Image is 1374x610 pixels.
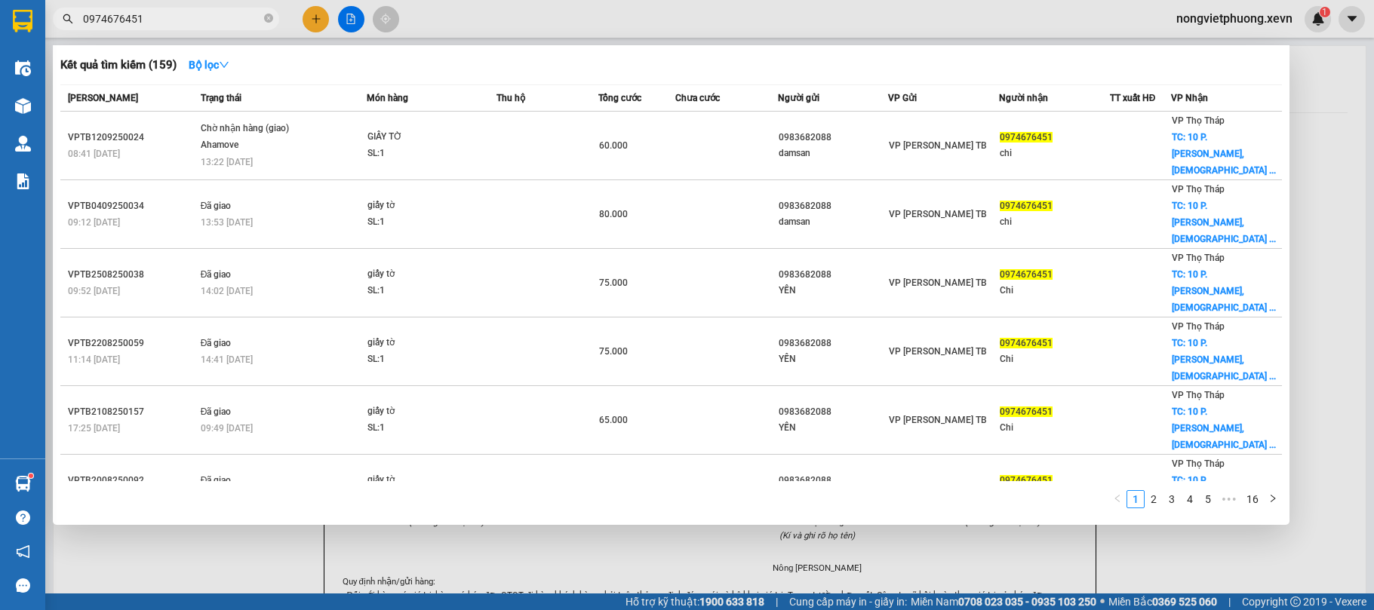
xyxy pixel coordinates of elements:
span: VP Thọ Tháp [1172,390,1225,400]
div: VPTB2208250059 [68,336,196,351]
li: Previous Page [1108,490,1127,508]
div: damsan [779,214,888,230]
span: 09:52 [DATE] [68,286,120,296]
li: 1 [1127,490,1145,508]
span: VP Thọ Tháp [1172,321,1225,332]
div: SL: 1 [367,420,481,437]
div: giấy tờ [367,266,481,283]
span: VP Thọ Tháp [1172,184,1225,195]
li: 4 [1181,490,1199,508]
li: 3 [1163,490,1181,508]
span: VP Thọ Tháp [1172,253,1225,263]
span: 14:41 [DATE] [201,354,253,365]
button: Bộ lọcdown [177,53,241,77]
a: 4 [1182,491,1198,507]
span: 11:14 [DATE] [68,354,120,365]
div: SL: 1 [367,146,481,162]
img: solution-icon [15,173,31,189]
span: VP Thọ Tháp [1172,115,1225,126]
div: Chi [1000,420,1109,436]
li: Next Page [1264,490,1282,508]
span: Trạng thái [201,93,241,103]
span: VP [PERSON_NAME] TB [889,346,987,357]
div: 0983682088 [779,130,888,146]
div: YẾN [779,351,888,367]
span: TT xuất HĐ [1110,93,1156,103]
span: VP [PERSON_NAME] TB [889,209,987,219]
div: YẾN [779,283,888,299]
div: 0983682088 [779,404,888,420]
span: 0974676451 [1000,338,1053,348]
div: Chi [1000,283,1109,299]
a: 16 [1242,491,1263,507]
span: close-circle [264,12,273,26]
sup: 1 [29,474,33,478]
div: 0983682088 [779,267,888,283]
span: Đã giao [201,475,232,486]
li: 2 [1145,490,1163,508]
img: warehouse-icon [15,476,31,492]
div: SL: 1 [367,351,481,368]
div: giấy tờ [367,403,481,420]
span: VP Gửi [888,93,917,103]
a: 3 [1163,491,1180,507]
input: Tìm tên, số ĐT hoặc mã đơn [83,11,261,27]
span: 08:41 [DATE] [68,149,120,159]
span: right [1268,494,1277,503]
span: TC: 10 P. [PERSON_NAME], [DEMOGRAPHIC_DATA] ... [1172,201,1276,244]
span: 75.000 [599,277,628,288]
div: VPTB2108250157 [68,404,196,420]
span: down [219,60,229,70]
div: giấy tờ [367,335,481,351]
img: warehouse-icon [15,60,31,76]
img: warehouse-icon [15,136,31,152]
span: Đã giao [201,406,232,417]
span: search [63,14,73,24]
span: VP [PERSON_NAME] TB [889,140,987,151]
div: chi [1000,146,1109,161]
span: 13:53 [DATE] [201,217,253,228]
div: giấy tờ [367,198,481,214]
div: Chi [1000,351,1109,367]
li: Next 5 Pages [1217,490,1241,508]
span: ••• [1217,490,1241,508]
span: VP Thọ Tháp [1172,458,1225,469]
div: VPTB0409250034 [68,198,196,214]
div: SL: 1 [367,283,481,299]
img: logo-vxr [13,10,32,32]
span: Tổng cước [598,93,641,103]
span: VP Nhận [1171,93,1208,103]
span: close-circle [264,14,273,23]
button: left [1108,490,1127,508]
span: TC: 10 P. [PERSON_NAME], [DEMOGRAPHIC_DATA] ... [1172,132,1276,176]
span: 0974676451 [1000,269,1053,280]
span: 60.000 [599,140,628,151]
span: Món hàng [367,93,408,103]
span: [PERSON_NAME] [68,93,138,103]
span: 14:02 [DATE] [201,286,253,296]
span: TC: 10 P. [PERSON_NAME], [DEMOGRAPHIC_DATA] ... [1172,338,1276,382]
div: chi [1000,214,1109,230]
span: 80.000 [599,209,628,219]
span: 65.000 [599,415,628,425]
span: VP [PERSON_NAME] TB [889,415,987,425]
li: 16 [1241,490,1264,508]
span: VP [PERSON_NAME] TB [889,277,987,288]
span: notification [16,544,30,559]
div: VPTB2008250092 [68,473,196,489]
span: Người gửi [778,93,819,103]
span: Người nhận [999,93,1048,103]
span: 13:22 [DATE] [201,157,253,167]
li: 5 [1199,490,1217,508]
span: TC: 10 P. [PERSON_NAME], [DEMOGRAPHIC_DATA] ... [1172,269,1276,313]
span: 0974676451 [1000,406,1053,417]
strong: Bộ lọc [189,59,229,71]
span: TC: 10 P. [PERSON_NAME], [DEMOGRAPHIC_DATA] ... [1172,475,1276,519]
div: 0983682088 [779,473,888,489]
div: Ahamove [201,137,314,154]
span: Đã giao [201,201,232,211]
span: 0974676451 [1000,201,1053,211]
span: 09:12 [DATE] [68,217,120,228]
h3: Kết quả tìm kiếm ( 159 ) [60,57,177,73]
span: TC: 10 P. [PERSON_NAME], [DEMOGRAPHIC_DATA] ... [1172,406,1276,450]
